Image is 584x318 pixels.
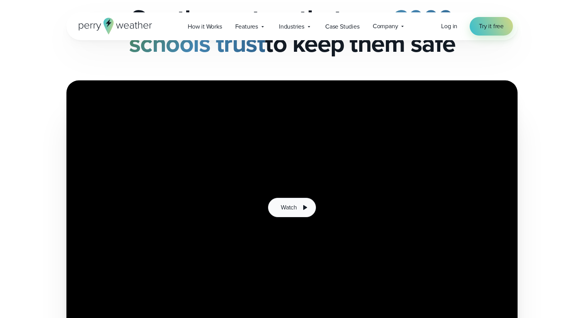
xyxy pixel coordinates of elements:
[479,22,504,31] span: Try it free
[325,22,360,31] span: Case Studies
[188,22,222,31] span: How it Works
[319,19,366,34] a: Case Studies
[279,22,304,31] span: Industries
[181,19,229,34] a: How it Works
[235,22,258,31] span: Features
[268,198,316,217] button: Watch
[470,17,513,36] a: Try it free
[66,6,518,56] h1: See the system that to keep them safe
[281,203,297,212] span: Watch
[441,22,457,31] a: Log in
[373,22,398,31] span: Company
